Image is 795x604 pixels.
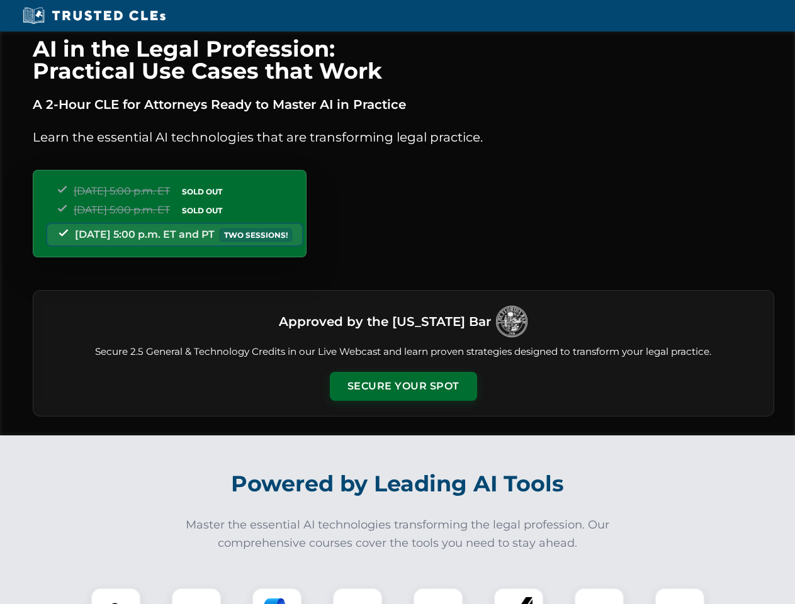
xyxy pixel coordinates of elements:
h2: Powered by Leading AI Tools [49,462,747,506]
img: Logo [496,306,527,337]
p: Learn the essential AI technologies that are transforming legal practice. [33,127,774,147]
span: SOLD OUT [178,204,227,217]
h1: AI in the Legal Profession: Practical Use Cases that Work [33,38,774,82]
p: A 2-Hour CLE for Attorneys Ready to Master AI in Practice [33,94,774,115]
p: Secure 2.5 General & Technology Credits in our Live Webcast and learn proven strategies designed ... [48,345,758,359]
button: Secure Your Spot [330,372,477,401]
span: SOLD OUT [178,185,227,198]
h3: Approved by the [US_STATE] Bar [279,310,491,333]
span: [DATE] 5:00 p.m. ET [74,185,170,197]
img: Trusted CLEs [19,6,169,25]
p: Master the essential AI technologies transforming the legal profession. Our comprehensive courses... [178,516,618,552]
span: [DATE] 5:00 p.m. ET [74,204,170,216]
